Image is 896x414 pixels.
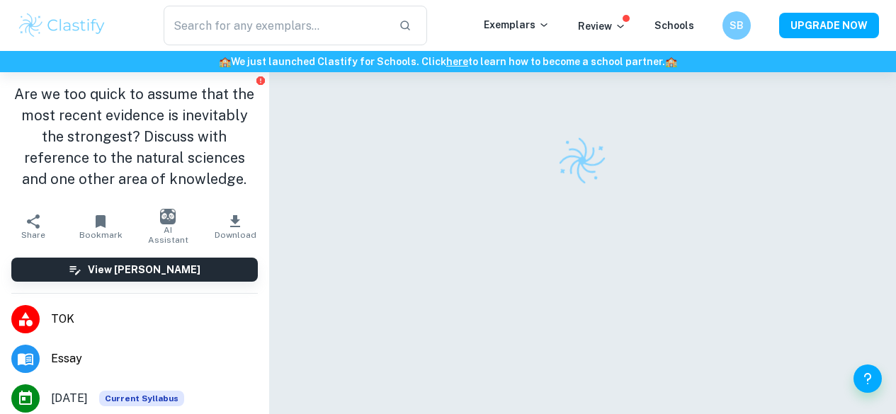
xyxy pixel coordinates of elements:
[88,262,200,277] h6: View [PERSON_NAME]
[51,390,88,407] span: [DATE]
[51,311,258,328] span: TOK
[143,225,193,245] span: AI Assistant
[135,207,202,246] button: AI Assistant
[484,17,550,33] p: Exemplars
[202,207,269,246] button: Download
[256,75,266,86] button: Report issue
[722,11,751,40] button: SB
[21,230,45,240] span: Share
[79,230,123,240] span: Bookmark
[779,13,879,38] button: UPGRADE NOW
[11,258,258,282] button: View [PERSON_NAME]
[160,209,176,224] img: AI Assistant
[3,54,893,69] h6: We just launched Clastify for Schools. Click to learn how to become a school partner.
[446,56,468,67] a: here
[51,350,258,367] span: Essay
[554,132,611,190] img: Clastify logo
[578,18,626,34] p: Review
[99,391,184,406] div: This exemplar is based on the current syllabus. Feel free to refer to it for inspiration/ideas wh...
[99,391,184,406] span: Current Syllabus
[665,56,677,67] span: 🏫
[164,6,387,45] input: Search for any exemplars...
[17,11,107,40] img: Clastify logo
[854,364,882,393] button: Help and Feedback
[11,84,258,190] h1: Are we too quick to assume that the most recent evidence is inevitably the strongest? Discuss wit...
[67,207,135,246] button: Bookmark
[215,230,256,240] span: Download
[219,56,231,67] span: 🏫
[654,20,694,31] a: Schools
[729,18,745,33] h6: SB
